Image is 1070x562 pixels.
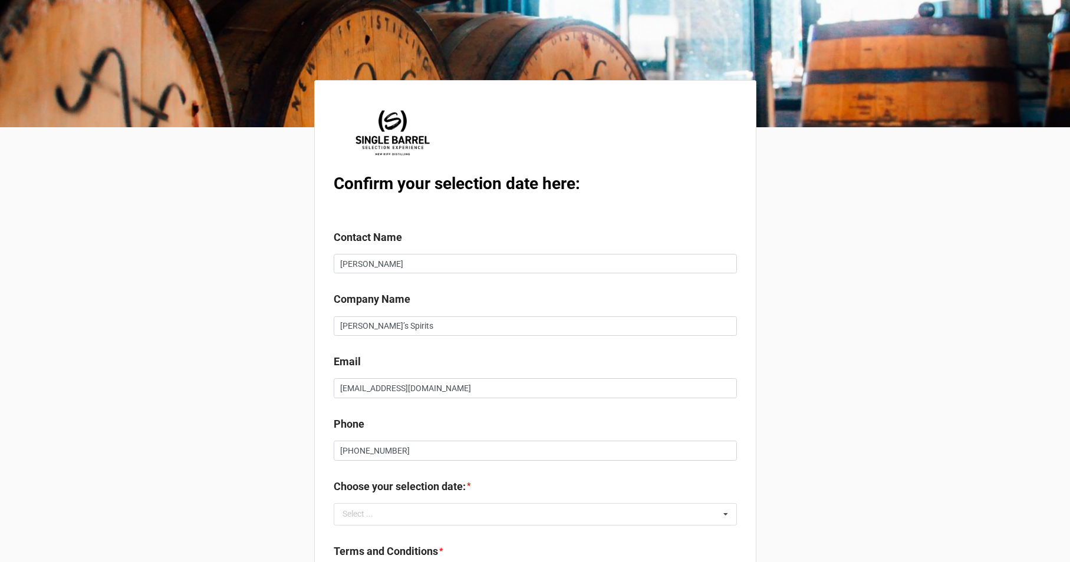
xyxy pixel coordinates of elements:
label: Terms and Conditions [334,543,438,560]
label: Phone [334,416,364,432]
b: Confirm your selection date here: [334,174,580,193]
label: Contact Name [334,229,402,246]
label: Company Name [334,291,410,308]
img: KgiOfJzRKf%2FPrimaryLogo_onCream%20(1).png [334,100,452,166]
label: Email [334,353,361,370]
div: Select ... [340,507,390,521]
label: Choose your selection date: [334,478,466,495]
